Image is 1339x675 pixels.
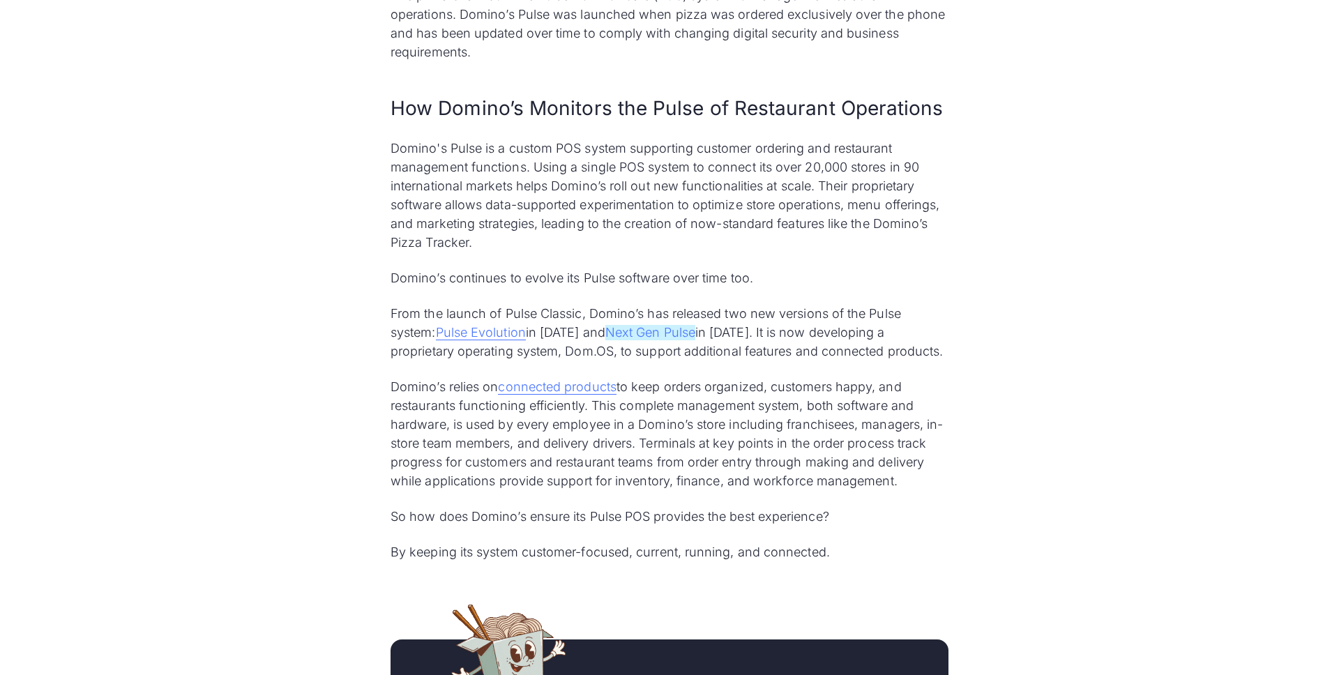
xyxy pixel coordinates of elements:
a: Next Gen Pulse [605,325,695,340]
a: Pulse Evolution [436,325,526,340]
p: By keeping its system customer-focused, current, running, and connected. [391,543,948,561]
p: So how does Domino’s ensure its Pulse POS provides the best experience? [391,507,948,526]
p: Domino’s relies on to keep orders organized, customers happy, and restaurants functioning efficie... [391,377,948,490]
p: Domino's Pulse is a custom POS system supporting customer ordering and restaurant management func... [391,139,948,252]
a: connected products [498,379,616,395]
p: Domino’s continues to evolve its Pulse software over time too. [391,268,948,287]
h2: How Domino’s Monitors the Pulse of Restaurant Operations [391,95,948,122]
p: From the launch of Pulse Classic, Domino’s has released two new versions of the Pulse system: in ... [391,304,948,361]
